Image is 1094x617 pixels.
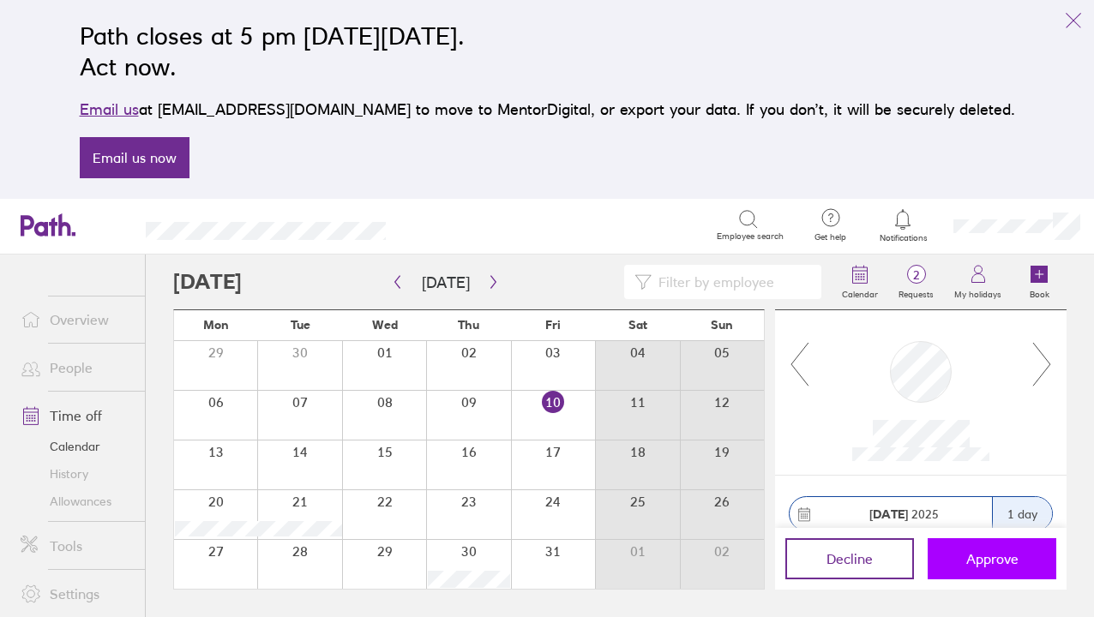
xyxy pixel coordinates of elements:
a: Overview [7,303,145,337]
span: Sat [628,318,647,332]
a: Email us now [80,137,189,178]
span: Fri [545,318,561,332]
a: Email us [80,100,139,118]
label: Book [1019,285,1060,300]
button: [DATE] [408,268,484,297]
span: Tue [291,318,310,332]
a: People [7,350,145,385]
span: Thu [458,318,479,332]
span: 2025 [869,507,939,521]
a: Calendar [832,255,888,309]
span: Sun [711,318,733,332]
button: Approve [928,538,1056,579]
span: 2 [888,268,944,282]
a: Book [1012,255,1067,309]
span: Approve [966,551,1019,566]
span: Mon [203,318,229,332]
strong: [DATE] [869,506,908,522]
a: Calendar [7,433,145,460]
a: 2Requests [888,255,944,309]
span: Notifications [875,233,931,243]
span: Wed [372,318,398,332]
a: Notifications [875,207,931,243]
span: Employee search [717,231,784,242]
a: My holidays [944,255,1012,309]
div: 1 day [992,497,1052,530]
button: Decline [785,538,914,579]
a: Allowances [7,488,145,515]
input: Filter by employee [652,266,811,298]
span: Decline [827,551,873,566]
a: Time off [7,398,145,433]
a: Tools [7,529,145,563]
h2: Path closes at 5 pm [DATE][DATE]. Act now. [80,21,1015,82]
a: Settings [7,577,145,611]
label: My holidays [944,285,1012,300]
p: at [EMAIL_ADDRESS][DOMAIN_NAME] to move to MentorDigital, or export your data. If you don’t, it w... [80,98,1015,122]
div: Search [432,217,476,232]
a: History [7,460,145,488]
label: Calendar [832,285,888,300]
label: Requests [888,285,944,300]
span: Get help [802,232,858,243]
